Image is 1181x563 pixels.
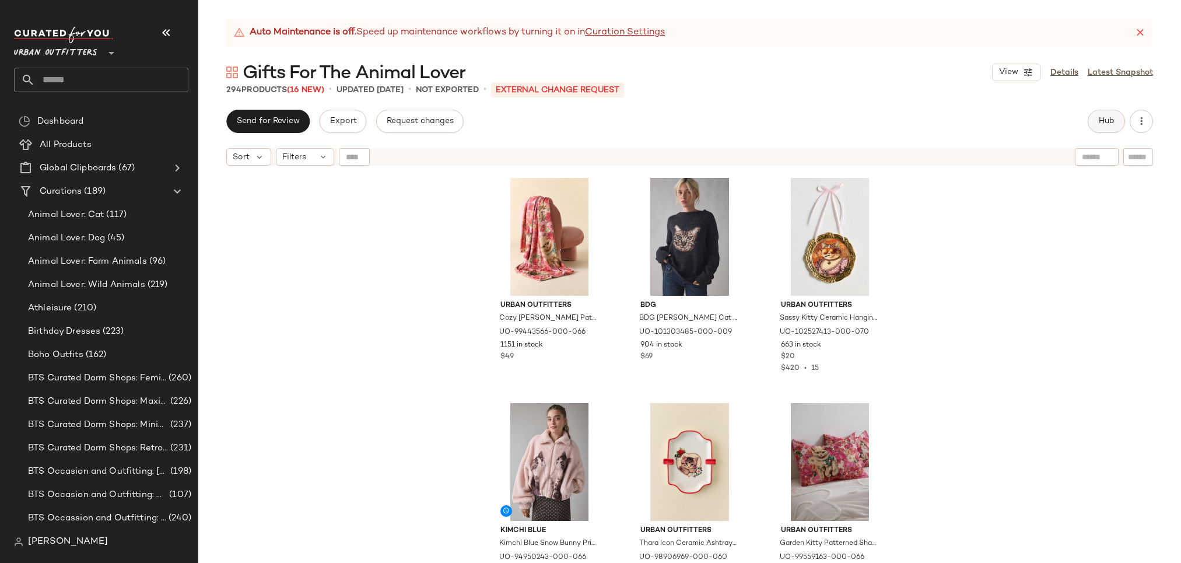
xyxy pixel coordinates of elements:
[780,552,864,563] span: UO-99559163-000-066
[250,26,356,40] strong: Auto Maintenance is off.
[233,151,250,163] span: Sort
[639,313,738,324] span: BDG [PERSON_NAME] Cat Graphic Distressed Sweater in Black, Women's at Urban Outfitters
[319,110,366,133] button: Export
[82,185,106,198] span: (189)
[226,86,241,95] span: 294
[168,418,191,432] span: (237)
[491,83,624,97] p: External Change Request
[640,340,682,351] span: 904 in stock
[998,68,1018,77] span: View
[28,348,83,362] span: Boho Outfits
[226,67,238,78] img: svg%3e
[168,395,191,408] span: (226)
[500,340,543,351] span: 1151 in stock
[145,278,168,292] span: (219)
[28,255,147,268] span: Animal Lover: Farm Animals
[116,162,135,175] span: (67)
[168,465,191,478] span: (198)
[236,117,300,126] span: Send for Review
[500,526,599,536] span: Kimchi Blue
[780,313,878,324] span: Sassy Kitty Ceramic Hanging Wall Tile in Joint at Urban Outfitters
[37,115,83,128] span: Dashboard
[376,110,464,133] button: Request changes
[631,403,748,521] img: 98906969_060_b
[781,340,821,351] span: 663 in stock
[28,208,104,222] span: Animal Lover: Cat
[483,83,486,97] span: •
[28,488,167,502] span: BTS Occasion and Outfitting: Homecoming Dresses
[780,327,869,338] span: UO-102527413-000-070
[499,327,586,338] span: UO-99443566-000-066
[386,117,454,126] span: Request changes
[28,512,166,525] span: BTS Occassion and Outfitting: Campus Lounge
[14,40,97,61] span: Urban Outfitters
[104,208,127,222] span: (117)
[491,178,608,296] img: 99443566_066_b
[499,313,598,324] span: Cozy [PERSON_NAME] Patterned Fleece Throw Blanket in Pink at Urban Outfitters
[639,538,738,549] span: Thara Icon Ceramic Ashtray Catch-All Dish in Red at Urban Outfitters
[500,352,514,362] span: $49
[499,538,598,549] span: Kimchi Blue Snow Bunny Printed Piled Fleece Zip-Up Jacket in Pink Cat Tapestry, Women's at Urban ...
[19,116,30,127] img: svg%3e
[28,302,72,315] span: Athleisure
[1098,117,1115,126] span: Hub
[780,538,878,549] span: Garden Kitty Patterned Sham Set in Pink at Urban Outfitters
[100,325,124,338] span: (223)
[282,151,306,163] span: Filters
[28,372,166,385] span: BTS Curated Dorm Shops: Feminine
[499,552,586,563] span: UO-94950243-000-066
[105,232,124,245] span: (45)
[287,86,324,95] span: (16 New)
[772,403,889,521] img: 99559163_066_b
[14,27,113,43] img: cfy_white_logo.C9jOOHJF.svg
[233,26,665,40] div: Speed up maintenance workflows by turning it on in
[28,535,108,549] span: [PERSON_NAME]
[639,552,727,563] span: UO-98906969-000-060
[147,255,166,268] span: (96)
[83,348,107,362] span: (162)
[337,84,404,96] p: updated [DATE]
[28,418,168,432] span: BTS Curated Dorm Shops: Minimalist
[28,278,145,292] span: Animal Lover: Wild Animals
[640,352,653,362] span: $69
[28,395,168,408] span: BTS Curated Dorm Shops: Maximalist
[226,110,310,133] button: Send for Review
[408,83,411,97] span: •
[1088,110,1125,133] button: Hub
[329,83,332,97] span: •
[781,365,800,372] span: $420
[811,365,819,372] span: 15
[40,185,82,198] span: Curations
[491,403,608,521] img: 94950243_066_b
[40,162,116,175] span: Global Clipboards
[992,64,1041,81] button: View
[226,84,324,96] div: Products
[639,327,732,338] span: UO-101303485-000-009
[243,62,465,85] span: Gifts For The Animal Lover
[1050,67,1078,79] a: Details
[500,300,599,311] span: Urban Outfitters
[640,300,739,311] span: BDG
[800,365,811,372] span: •
[28,232,105,245] span: Animal Lover: Dog
[772,178,889,296] img: 102527413_070_b
[631,178,748,296] img: 101303485_009_b
[168,442,191,455] span: (231)
[167,488,191,502] span: (107)
[781,526,879,536] span: Urban Outfitters
[781,352,795,362] span: $20
[72,302,96,315] span: (210)
[166,512,191,525] span: (240)
[166,372,191,385] span: (260)
[585,26,665,40] a: Curation Settings
[781,300,879,311] span: Urban Outfitters
[416,84,479,96] p: Not Exported
[640,526,739,536] span: Urban Outfitters
[14,537,23,547] img: svg%3e
[329,117,356,126] span: Export
[28,442,168,455] span: BTS Curated Dorm Shops: Retro+ Boho
[28,465,168,478] span: BTS Occasion and Outfitting: [PERSON_NAME] to Party
[1088,67,1153,79] a: Latest Snapshot
[40,138,92,152] span: All Products
[28,325,100,338] span: Birthday Dresses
